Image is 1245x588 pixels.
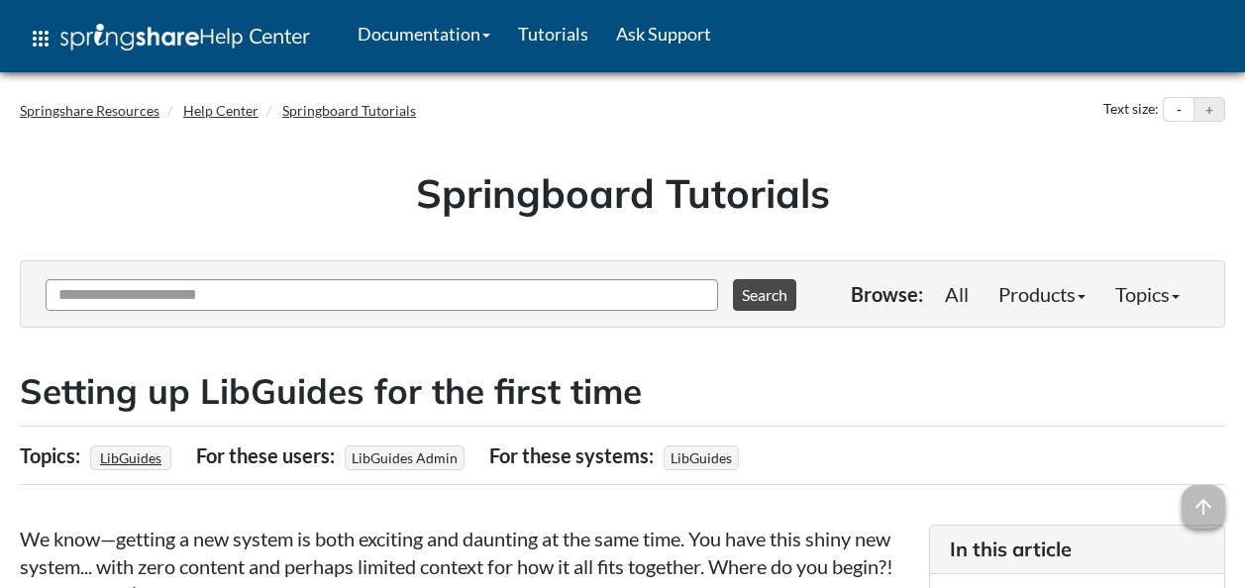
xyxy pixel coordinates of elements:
[1164,98,1193,122] button: Decrease text size
[489,437,659,474] div: For these systems:
[196,437,340,474] div: For these users:
[344,9,504,58] a: Documentation
[733,279,796,311] button: Search
[1099,97,1163,123] div: Text size:
[1194,98,1224,122] button: Increase text size
[20,102,159,119] a: Springshare Resources
[950,536,1204,563] h3: In this article
[851,280,923,308] p: Browse:
[664,445,739,470] span: LibGuides
[282,102,416,119] a: Springboard Tutorials
[60,24,199,50] img: Springshare
[97,443,164,472] a: LibGuides
[35,165,1210,221] h1: Springboard Tutorials
[504,9,602,58] a: Tutorials
[199,23,310,49] span: Help Center
[345,445,465,470] span: LibGuides Admin
[602,9,725,58] a: Ask Support
[29,27,52,50] span: apps
[930,274,984,314] a: All
[20,367,1225,416] h2: Setting up LibGuides for the first time
[1100,274,1194,314] a: Topics
[984,274,1100,314] a: Products
[15,9,324,68] a: apps Help Center
[183,102,259,119] a: Help Center
[1182,487,1225,511] a: arrow_upward
[1182,485,1225,529] span: arrow_upward
[20,437,85,474] div: Topics:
